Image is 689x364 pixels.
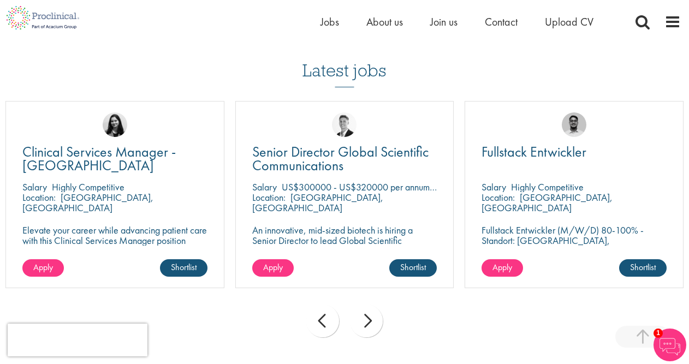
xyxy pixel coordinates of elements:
[389,259,437,277] a: Shortlist
[350,305,383,337] div: next
[482,145,667,159] a: Fullstack Entwickler
[103,112,127,137] img: Indre Stankeviciute
[482,225,667,266] p: Fullstack Entwickler (M/W/D) 80-100% - Standort: [GEOGRAPHIC_DATA], [GEOGRAPHIC_DATA] - Arbeitsze...
[654,329,686,361] img: Chatbot
[22,142,176,175] span: Clinical Services Manager - [GEOGRAPHIC_DATA]
[33,261,53,273] span: Apply
[332,112,357,137] img: George Watson
[160,259,207,277] a: Shortlist
[252,191,383,214] p: [GEOGRAPHIC_DATA], [GEOGRAPHIC_DATA]
[252,259,294,277] a: Apply
[22,259,64,277] a: Apply
[492,261,512,273] span: Apply
[320,15,339,29] a: Jobs
[485,15,518,29] a: Contact
[482,191,515,204] span: Location:
[366,15,403,29] a: About us
[562,112,586,137] img: Timothy Deschamps
[22,191,56,204] span: Location:
[22,145,207,172] a: Clinical Services Manager - [GEOGRAPHIC_DATA]
[654,329,663,338] span: 1
[282,181,538,193] p: US$300000 - US$320000 per annum + Highly Competitive Salary
[52,181,124,193] p: Highly Competitive
[482,142,586,161] span: Fullstack Entwickler
[545,15,593,29] a: Upload CV
[511,181,584,193] p: Highly Competitive
[430,15,458,29] a: Join us
[22,181,47,193] span: Salary
[252,145,437,172] a: Senior Director Global Scientific Communications
[482,191,613,214] p: [GEOGRAPHIC_DATA], [GEOGRAPHIC_DATA]
[263,261,283,273] span: Apply
[252,191,286,204] span: Location:
[482,181,506,193] span: Salary
[302,34,387,87] h3: Latest jobs
[22,225,207,266] p: Elevate your career while advancing patient care with this Clinical Services Manager position wit...
[22,191,153,214] p: [GEOGRAPHIC_DATA], [GEOGRAPHIC_DATA]
[252,142,429,175] span: Senior Director Global Scientific Communications
[252,225,437,266] p: An innovative, mid-sized biotech is hiring a Senior Director to lead Global Scientific Communicat...
[252,181,277,193] span: Salary
[482,259,523,277] a: Apply
[306,305,339,337] div: prev
[619,259,667,277] a: Shortlist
